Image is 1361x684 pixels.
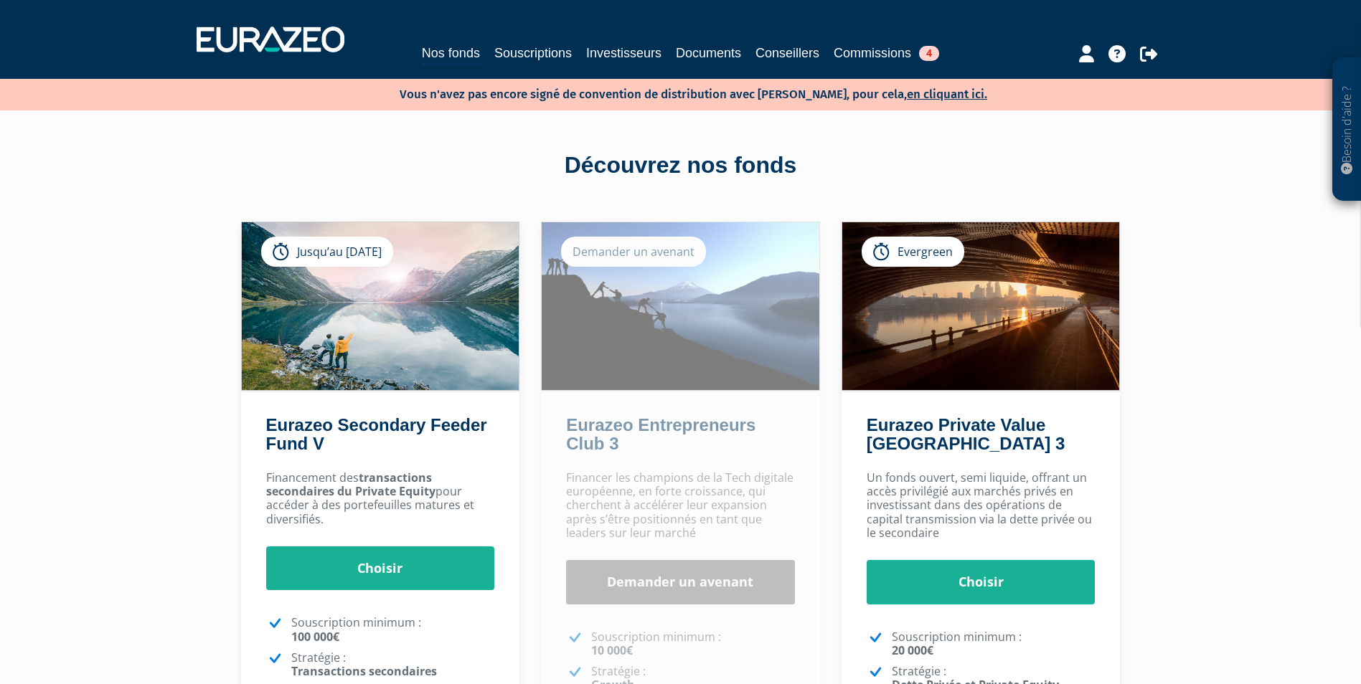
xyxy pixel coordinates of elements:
[358,82,987,103] p: Vous n'avez pas encore signé de convention de distribution avec [PERSON_NAME], pour cela,
[892,630,1096,657] p: Souscription minimum :
[591,642,633,658] strong: 10 000€
[755,43,819,63] a: Conseillers
[892,642,933,658] strong: 20 000€
[561,237,706,267] div: Demander un avenant
[591,630,795,657] p: Souscription minimum :
[266,470,435,499] strong: transactions secondaires du Private Equity
[542,222,819,390] img: Eurazeo Entrepreneurs Club 3
[291,616,495,643] p: Souscription minimum :
[261,237,393,267] div: Jusqu’au [DATE]
[1339,65,1355,194] p: Besoin d'aide ?
[862,237,964,267] div: Evergreen
[867,415,1065,453] a: Eurazeo Private Value [GEOGRAPHIC_DATA] 3
[566,560,795,604] a: Demander un avenant
[494,43,572,63] a: Souscriptions
[291,651,495,678] p: Stratégie :
[907,87,987,102] a: en cliquant ici.
[867,560,1096,604] a: Choisir
[834,43,939,63] a: Commissions4
[842,222,1120,390] img: Eurazeo Private Value Europe 3
[867,471,1096,540] p: Un fonds ouvert, semi liquide, offrant un accès privilégié aux marchés privés en investissant dan...
[422,43,480,65] a: Nos fonds
[676,43,741,63] a: Documents
[266,415,487,453] a: Eurazeo Secondary Feeder Fund V
[566,415,755,453] a: Eurazeo Entrepreneurs Club 3
[272,149,1090,182] div: Découvrez nos fonds
[242,222,519,390] img: Eurazeo Secondary Feeder Fund V
[586,43,661,63] a: Investisseurs
[266,546,495,591] a: Choisir
[919,46,939,61] span: 4
[566,471,795,540] p: Financer les champions de la Tech digitale européenne, en forte croissance, qui cherchent à accél...
[197,27,344,52] img: 1732889491-logotype_eurazeo_blanc_rvb.png
[266,471,495,526] p: Financement des pour accéder à des portefeuilles matures et diversifiés.
[291,663,437,679] strong: Transactions secondaires
[291,629,339,645] strong: 100 000€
